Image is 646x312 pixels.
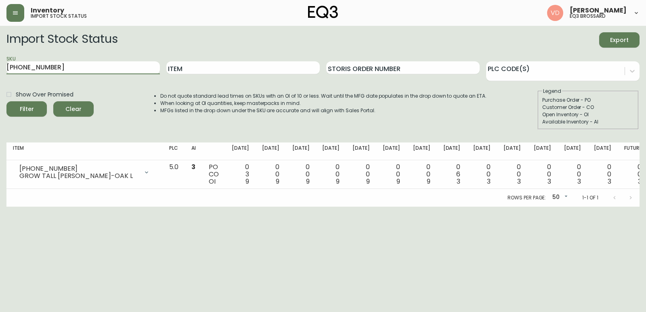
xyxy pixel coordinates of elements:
span: 3 [547,177,551,186]
p: Rows per page: [508,194,546,201]
th: [DATE] [316,142,346,160]
div: 0 0 [594,163,611,185]
td: 5.0 [163,160,185,189]
span: [PERSON_NAME] [570,7,627,14]
button: Filter [6,101,47,117]
th: AI [185,142,202,160]
th: PLC [163,142,185,160]
div: 50 [549,191,569,204]
th: [DATE] [346,142,376,160]
div: 0 0 [534,163,551,185]
span: 9 [245,177,249,186]
div: Purchase Order - PO [542,96,634,104]
div: 0 3 [232,163,249,185]
legend: Legend [542,88,562,95]
span: 3 [608,177,611,186]
button: Clear [53,101,94,117]
span: 3 [517,177,521,186]
th: [DATE] [497,142,527,160]
th: [DATE] [587,142,618,160]
div: 0 0 [503,163,521,185]
th: [DATE] [558,142,588,160]
div: 0 0 [292,163,310,185]
div: 0 0 [352,163,370,185]
span: 3 [191,162,195,172]
span: 3 [577,177,581,186]
span: 9 [336,177,340,186]
div: PO CO [209,163,219,185]
span: Export [606,35,633,45]
div: Available Inventory - AI [542,118,634,126]
li: Do not quote standard lead times on SKUs with an OI of 10 or less. Wait until the MFG date popula... [160,92,487,100]
th: [DATE] [286,142,316,160]
div: Customer Order - CO [542,104,634,111]
div: 0 0 [322,163,340,185]
li: MFGs listed in the drop down under the SKU are accurate and will align with Sales Portal. [160,107,487,114]
h2: Import Stock Status [6,32,117,48]
th: [DATE] [376,142,407,160]
span: OI [209,177,216,186]
p: 1-1 of 1 [582,194,598,201]
span: 3 [638,177,642,186]
div: GROW TALL [PERSON_NAME]-OAK L [19,172,138,180]
span: Inventory [31,7,64,14]
span: 3 [457,177,460,186]
span: 9 [366,177,370,186]
div: [PHONE_NUMBER] [19,165,138,172]
th: [DATE] [527,142,558,160]
span: 9 [396,177,400,186]
li: When looking at OI quantities, keep masterpacks in mind. [160,100,487,107]
th: [DATE] [467,142,497,160]
img: logo [308,6,338,19]
span: 9 [427,177,430,186]
th: [DATE] [256,142,286,160]
div: Filter [20,104,34,114]
th: [DATE] [437,142,467,160]
div: Open Inventory - OI [542,111,634,118]
h5: import stock status [31,14,87,19]
span: 3 [487,177,491,186]
div: 0 0 [473,163,491,185]
span: 9 [306,177,310,186]
span: Show Over Promised [16,90,73,99]
div: 0 0 [262,163,279,185]
button: Export [599,32,640,48]
img: 34cbe8de67806989076631741e6a7c6b [547,5,563,21]
div: 0 0 [383,163,400,185]
div: [PHONE_NUMBER]GROW TALL [PERSON_NAME]-OAK L [13,163,156,181]
div: 0 6 [443,163,461,185]
span: 9 [276,177,279,186]
th: [DATE] [407,142,437,160]
h5: eq3 brossard [570,14,606,19]
th: [DATE] [225,142,256,160]
div: 0 0 [413,163,430,185]
div: 0 0 [624,163,642,185]
div: 0 0 [564,163,581,185]
span: Clear [60,104,87,114]
th: Item [6,142,163,160]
